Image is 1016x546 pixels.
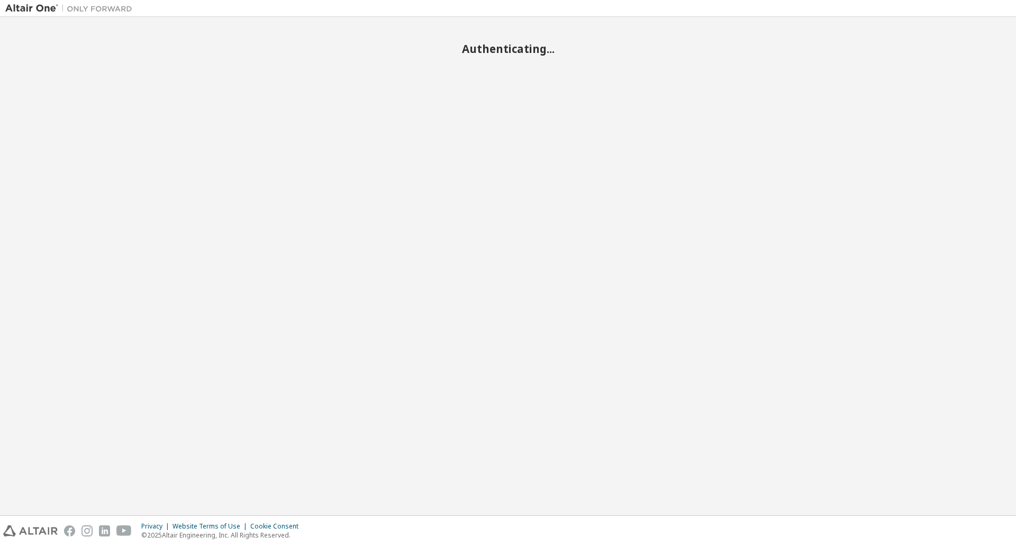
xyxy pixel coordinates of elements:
h2: Authenticating... [5,42,1011,56]
div: Privacy [141,522,173,531]
img: Altair One [5,3,138,14]
div: Cookie Consent [250,522,305,531]
div: Website Terms of Use [173,522,250,531]
p: © 2025 Altair Engineering, Inc. All Rights Reserved. [141,531,305,540]
img: linkedin.svg [99,525,110,536]
img: instagram.svg [81,525,93,536]
img: facebook.svg [64,525,75,536]
img: altair_logo.svg [3,525,58,536]
img: youtube.svg [116,525,132,536]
